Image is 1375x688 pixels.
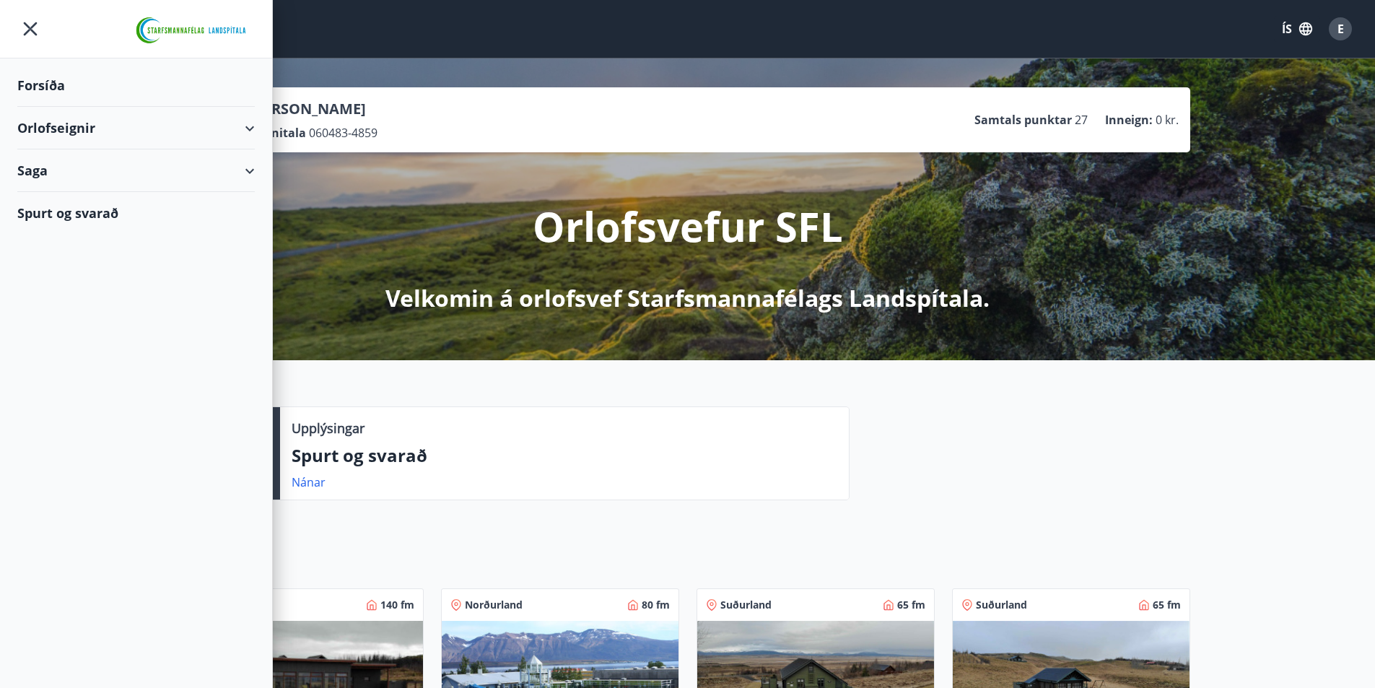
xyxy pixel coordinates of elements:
button: menu [17,16,43,42]
span: 27 [1075,112,1088,128]
span: Suðurland [976,598,1027,612]
div: Spurt og svarað [17,192,255,234]
button: E [1323,12,1358,46]
p: Orlofsvefur SFL [533,199,843,253]
button: ÍS [1274,16,1320,42]
span: E [1337,21,1344,37]
img: union_logo [130,16,255,45]
p: [PERSON_NAME] [249,99,377,119]
p: Samtals punktar [974,112,1072,128]
div: Forsíða [17,64,255,107]
span: Suðurland [720,598,772,612]
span: 80 fm [642,598,670,612]
p: Upplýsingar [292,419,365,437]
p: Inneign : [1105,112,1153,128]
a: Nánar [292,474,326,490]
span: Norðurland [465,598,523,612]
span: 060483-4859 [309,125,377,141]
p: Velkomin á orlofsvef Starfsmannafélags Landspítala. [385,282,990,314]
p: Spurt og svarað [292,443,837,468]
div: Saga [17,149,255,192]
span: 65 fm [897,598,925,612]
p: Kennitala [249,125,306,141]
div: Orlofseignir [17,107,255,149]
span: 140 fm [380,598,414,612]
span: 65 fm [1153,598,1181,612]
span: 0 kr. [1156,112,1179,128]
